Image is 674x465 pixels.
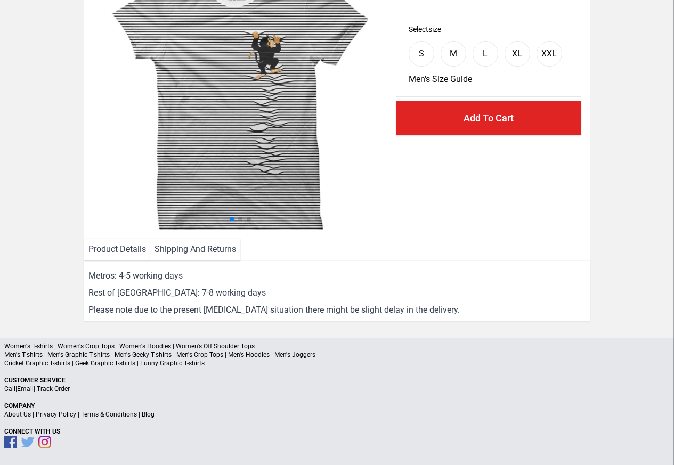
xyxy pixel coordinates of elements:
p: Rest of [GEOGRAPHIC_DATA]: 7-8 working days [88,287,586,299]
p: Customer Service [4,376,670,385]
p: Company [4,402,670,410]
a: Privacy Policy [36,411,76,418]
a: Terms & Conditions [81,411,137,418]
p: | | | [4,410,670,419]
a: Blog [142,411,155,418]
p: Metros: 4-5 working days [88,270,586,282]
h3: Select size [409,24,569,35]
li: Product Details [84,239,150,260]
p: Please note due to the present [MEDICAL_DATA] situation there might be slight delay in the delivery. [88,304,586,316]
a: Email [17,385,34,393]
div: L [483,47,488,60]
p: Men's T-shirts | Men's Graphic T-shirts | Men's Geeky T-shirts | Men's Crop Tops | Men's Hoodies ... [4,350,670,359]
button: Men's Size Guide [409,73,472,86]
p: Connect With Us [4,427,670,436]
a: Track Order [37,385,70,393]
p: Women's T-shirts | Women's Crop Tops | Women's Hoodies | Women's Off Shoulder Tops [4,342,670,350]
p: Cricket Graphic T-shirts | Geek Graphic T-shirts | Funny Graphic T-shirts | [4,359,670,368]
button: Add To Cart [396,101,581,135]
li: Shipping And Returns [150,239,240,260]
div: M [450,47,457,60]
div: S [419,47,424,60]
div: XXL [541,47,557,60]
p: | | [4,385,670,393]
a: About Us [4,411,31,418]
div: XL [512,47,522,60]
a: Call [4,385,15,393]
